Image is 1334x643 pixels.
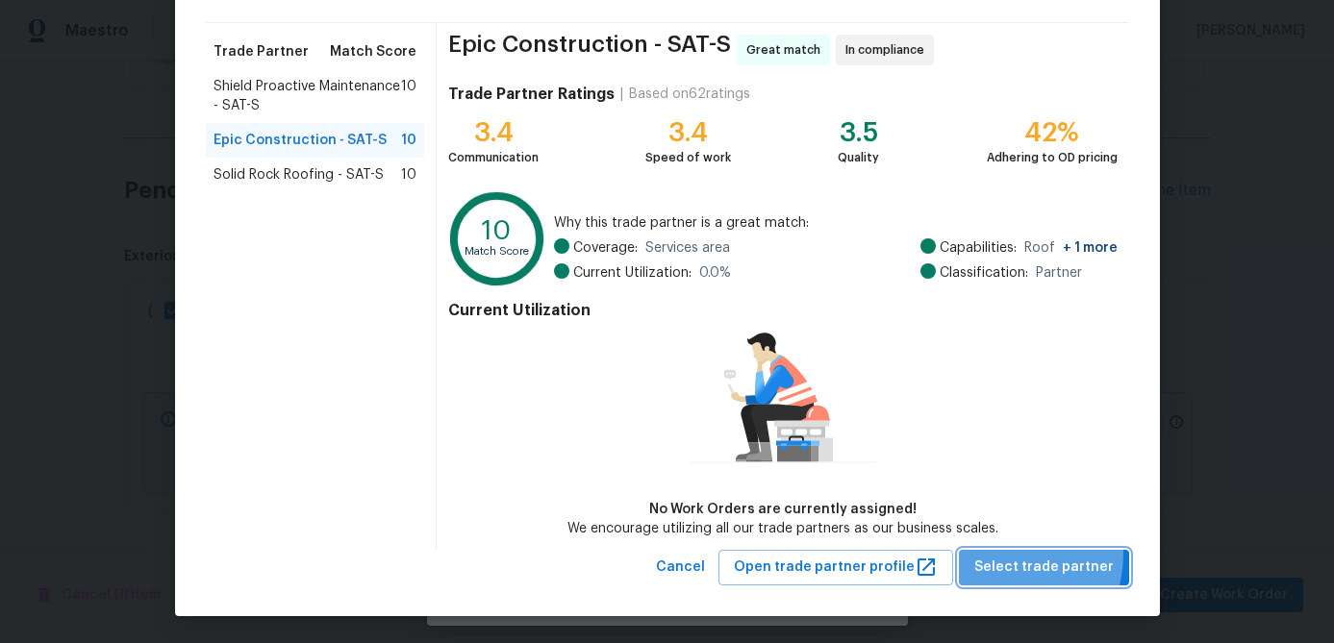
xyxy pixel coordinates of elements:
[940,238,1017,258] span: Capabilities:
[629,85,750,104] div: Based on 62 ratings
[974,556,1114,580] span: Select trade partner
[330,42,416,62] span: Match Score
[1024,238,1118,258] span: Roof
[401,131,416,150] span: 10
[1036,263,1082,283] span: Partner
[656,556,705,580] span: Cancel
[573,238,638,258] span: Coverage:
[448,35,731,65] span: Epic Construction - SAT-S
[401,77,416,115] span: 10
[448,123,539,142] div: 3.4
[645,123,731,142] div: 3.4
[645,148,731,167] div: Speed of work
[214,77,402,115] span: Shield Proactive Maintenance - SAT-S
[838,148,879,167] div: Quality
[845,40,932,60] span: In compliance
[959,550,1129,585] button: Select trade partner
[466,246,530,257] text: Match Score
[734,556,938,580] span: Open trade partner profile
[987,148,1118,167] div: Adhering to OD pricing
[940,263,1028,283] span: Classification:
[699,263,731,283] span: 0.0 %
[718,550,953,585] button: Open trade partner profile
[401,165,416,185] span: 10
[648,550,713,585] button: Cancel
[838,123,879,142] div: 3.5
[987,123,1118,142] div: 42%
[448,85,615,104] h4: Trade Partner Ratings
[615,85,629,104] div: |
[554,213,1118,233] span: Why this trade partner is a great match:
[1063,241,1118,255] span: + 1 more
[645,238,730,258] span: Services area
[448,148,539,167] div: Communication
[214,165,384,185] span: Solid Rock Roofing - SAT-S
[567,500,998,519] div: No Work Orders are currently assigned!
[448,301,1117,320] h4: Current Utilization
[573,263,692,283] span: Current Utilization:
[746,40,828,60] span: Great match
[214,131,387,150] span: Epic Construction - SAT-S
[214,42,309,62] span: Trade Partner
[567,519,998,538] div: We encourage utilizing all our trade partners as our business scales.
[483,217,513,244] text: 10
